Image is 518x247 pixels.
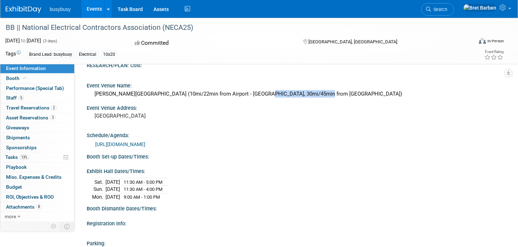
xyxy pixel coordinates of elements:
span: Event Information [6,65,46,71]
div: Booth Dismantle Dates/Times: [87,204,504,213]
div: Registration Info: [87,219,504,227]
a: ROI, Objectives & ROO [0,192,74,202]
span: Sponsorships [6,145,37,150]
div: In-Person [487,38,504,44]
span: Tasks [5,154,29,160]
span: (3 days) [42,39,57,43]
span: Attachments [6,204,42,210]
span: 9:00 AM - 1:00 PM [124,195,160,200]
pre: [GEOGRAPHIC_DATA] [95,113,253,119]
td: Sat. [92,178,106,186]
div: Event Venue Address: [87,103,504,112]
div: Event Format [430,37,504,48]
a: Staff5 [0,93,74,103]
div: RESEARCH/PLAN: Cost: [87,60,504,69]
a: Shipments [0,133,74,143]
a: Tasks13% [0,152,74,162]
span: 5 [18,95,24,101]
a: more [0,212,74,221]
td: Sun. [92,186,106,194]
div: Exhibit Hall Dates/Times: [87,166,504,175]
span: Shipments [6,135,30,140]
a: Misc. Expenses & Credits [0,172,74,182]
span: 13% [20,155,29,160]
span: ROI, Objectives & ROO [6,194,54,200]
a: Playbook [0,162,74,172]
a: Event Information [0,64,74,73]
div: Committed [133,37,292,49]
span: Search [431,7,447,12]
td: [DATE] [106,186,120,194]
td: Toggle Event Tabs [60,222,75,231]
span: more [5,214,16,219]
span: to [20,38,27,43]
img: Bret Barben [463,4,497,12]
td: Tags [5,50,21,58]
div: Electrical [77,51,98,58]
span: 8 [36,204,42,209]
img: ExhibitDay [6,6,41,13]
span: Staff [6,95,24,101]
a: Booth [0,74,74,83]
a: Budget [0,182,74,192]
div: Event Venue Name: [87,80,504,89]
span: Playbook [6,164,27,170]
span: Booth [6,75,28,81]
span: Giveaways [6,125,29,130]
td: [DATE] [106,178,120,186]
i: Booth reservation complete [23,76,26,80]
span: [GEOGRAPHIC_DATA], [GEOGRAPHIC_DATA] [308,39,397,44]
a: Attachments8 [0,202,74,212]
span: 2 [51,105,56,111]
a: [URL][DOMAIN_NAME] [95,141,145,147]
td: Personalize Event Tab Strip [48,222,60,231]
div: Booth Set-up Dates/Times: [87,151,504,160]
div: 10x20 [101,51,117,58]
span: Travel Reservations [6,105,56,111]
a: Giveaways [0,123,74,133]
td: Mon. [92,193,106,201]
span: Misc. Expenses & Credits [6,174,61,180]
span: busybusy [50,6,71,12]
span: Budget [6,184,22,190]
span: 11:30 AM - 4:00 PM [124,187,162,192]
td: [DATE] [106,193,120,201]
span: [DATE] [DATE] [5,38,41,43]
img: Format-Inperson.png [479,38,486,44]
span: Performance (Special Tab) [6,85,64,91]
a: Performance (Special Tab) [0,84,74,93]
span: Asset Reservations [6,115,55,120]
div: Brand Lead: busybusy [27,51,74,58]
span: 3 [50,115,55,120]
a: Travel Reservations2 [0,103,74,113]
a: Asset Reservations3 [0,113,74,123]
a: Sponsorships [0,143,74,152]
div: Event Rating [484,50,503,54]
div: Schedule/Agenda: [87,130,504,139]
span: 11:30 AM - 5:00 PM [124,179,162,185]
a: Search [421,3,454,16]
div: BB || National Electrical Contractors Association (NECA25) [3,21,462,34]
div: [PERSON_NAME][GEOGRAPHIC_DATA] (10mi/22min from Airport - [GEOGRAPHIC_DATA], 30mi/45min from [GEO... [92,88,498,100]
